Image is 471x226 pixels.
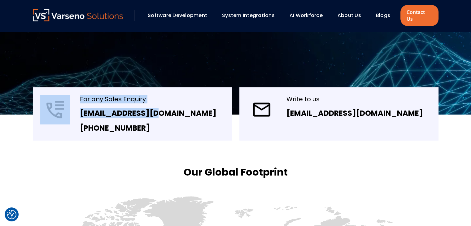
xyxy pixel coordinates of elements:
[286,10,331,21] div: AI Workforce
[7,210,16,219] button: Cookie Settings
[222,12,275,19] a: System Integrations
[334,10,370,21] div: About Us
[80,95,216,103] div: For any Sales Enquiry
[338,12,361,19] a: About Us
[7,210,16,219] img: Revisit consent button
[80,123,150,133] a: [PHONE_NUMBER]
[148,12,207,19] a: Software Development
[400,5,438,26] a: Contact Us
[33,9,123,22] a: Varseno Solutions – Product Engineering & IT Services
[286,108,423,118] a: [EMAIL_ADDRESS][DOMAIN_NAME]
[376,12,390,19] a: Blogs
[373,10,399,21] div: Blogs
[145,10,216,21] div: Software Development
[290,12,323,19] a: AI Workforce
[286,95,423,103] div: Write to us
[80,108,216,118] a: [EMAIL_ADDRESS][DOMAIN_NAME]
[219,10,283,21] div: System Integrations
[184,165,288,179] h2: Our Global Footprint
[33,9,123,21] img: Varseno Solutions – Product Engineering & IT Services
